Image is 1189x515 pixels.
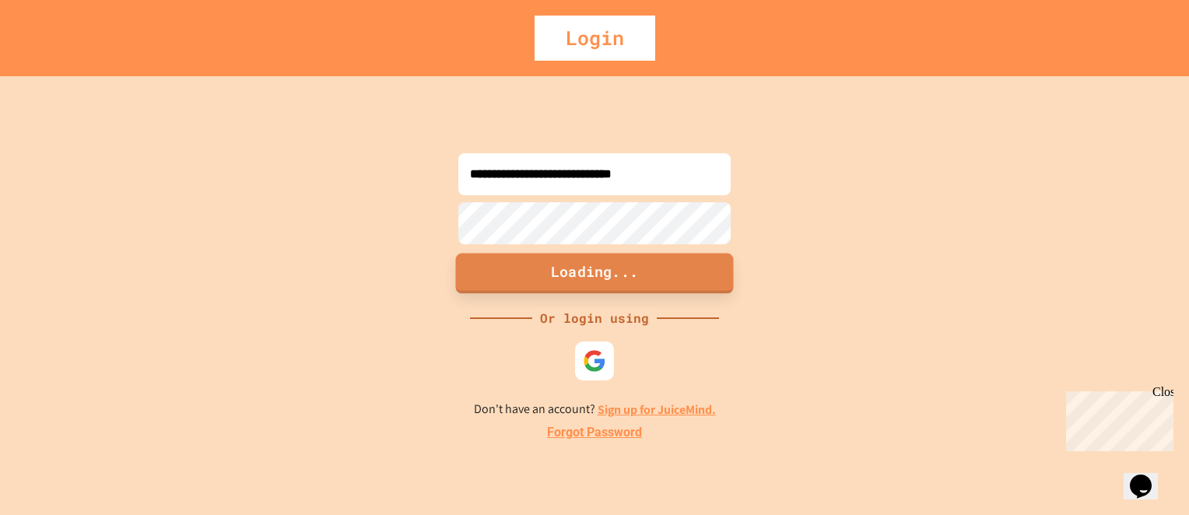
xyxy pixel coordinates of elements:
[583,349,606,373] img: google-icon.svg
[6,6,107,99] div: Chat with us now!Close
[474,400,716,419] p: Don't have an account?
[598,401,716,418] a: Sign up for JuiceMind.
[547,423,642,442] a: Forgot Password
[1060,385,1173,451] iframe: chat widget
[535,16,655,61] div: Login
[1124,453,1173,499] iframe: chat widget
[456,253,734,293] button: Loading...
[532,309,657,328] div: Or login using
